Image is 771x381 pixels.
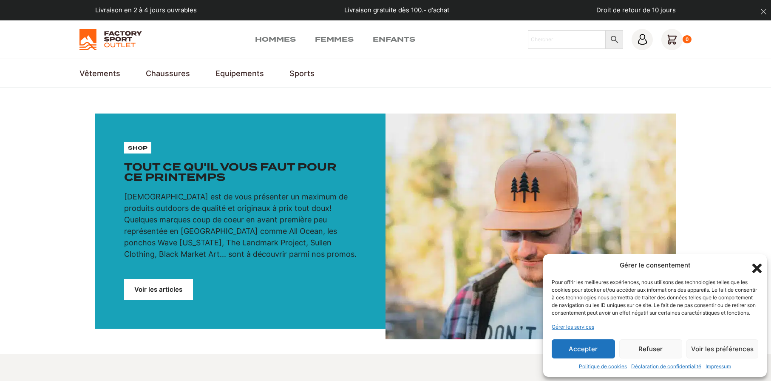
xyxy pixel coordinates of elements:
p: Droit de retour de 10 jours [596,6,676,15]
a: Déclaration de confidentialité [631,363,701,370]
h1: Tout ce qu'il vous faut pour ce printemps [124,162,357,182]
p: Livraison en 2 à 4 jours ouvrables [95,6,197,15]
a: Femmes [315,34,354,45]
p: [DEMOGRAPHIC_DATA] est de vous présenter un maximum de produits outdoors de qualité et originaux ... [124,191,357,260]
a: Hommes [255,34,296,45]
p: shop [128,144,147,152]
a: Chaussures [146,68,190,79]
a: Voir les articles [124,279,193,300]
div: Pour offrir les meilleures expériences, nous utilisons des technologies telles que les cookies po... [552,279,757,317]
button: Voir les préférences [686,339,758,358]
input: Chercher [528,30,606,49]
a: Sports [289,68,315,79]
div: Fermer la boîte de dialogue [750,261,758,270]
img: Factory Sport Outlet [79,29,142,50]
div: Gérer le consentement [620,261,691,270]
button: dismiss [756,4,771,19]
a: Enfants [373,34,415,45]
a: Gérer les services [552,323,594,331]
a: Equipements [215,68,264,79]
a: Politique de cookies [579,363,627,370]
div: 0 [683,35,692,44]
a: Impressum [706,363,731,370]
button: Accepter [552,339,615,358]
button: Refuser [619,339,683,358]
a: Vêtements [79,68,120,79]
p: Livraison gratuite dès 100.- d'achat [344,6,449,15]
